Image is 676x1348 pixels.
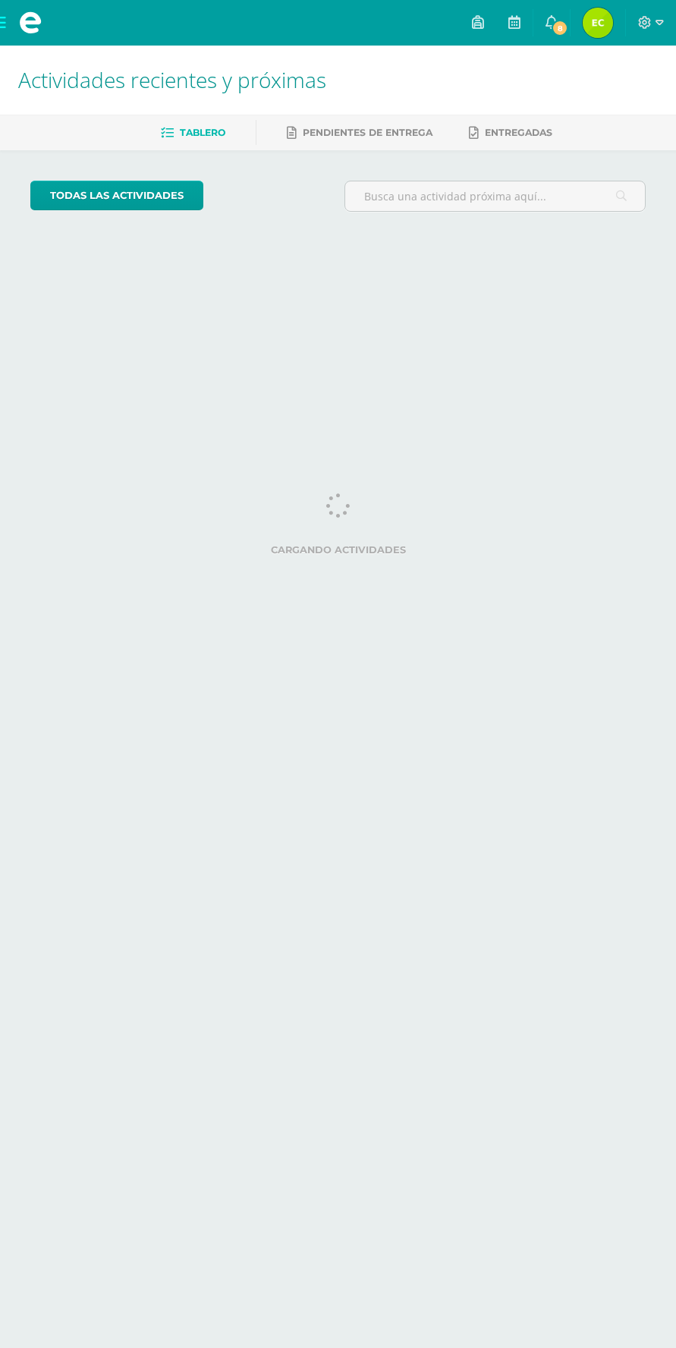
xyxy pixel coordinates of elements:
[18,65,326,94] span: Actividades recientes y próximas
[345,181,646,211] input: Busca una actividad próxima aquí...
[287,121,432,145] a: Pendientes de entrega
[583,8,613,38] img: 9a16ed88951ec5942f7639de74a8baf1.png
[485,127,552,138] span: Entregadas
[303,127,432,138] span: Pendientes de entrega
[30,544,646,556] label: Cargando actividades
[30,181,203,210] a: todas las Actividades
[469,121,552,145] a: Entregadas
[180,127,225,138] span: Tablero
[552,20,568,36] span: 8
[161,121,225,145] a: Tablero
